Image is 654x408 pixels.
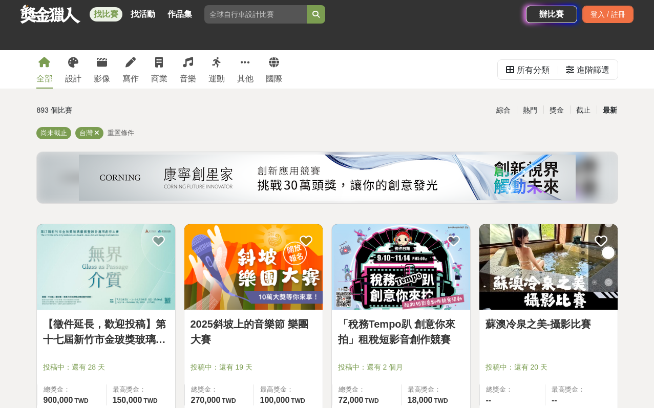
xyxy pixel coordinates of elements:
[65,73,81,85] div: 設計
[237,73,254,85] div: 其他
[151,50,167,89] a: 商業
[204,5,307,24] input: 全球自行車設計比賽
[597,101,623,119] div: 最新
[74,397,88,404] span: TWD
[37,101,230,119] div: 893 個比賽
[122,73,139,85] div: 寫作
[434,397,448,404] span: TWD
[291,397,305,404] span: TWD
[208,50,225,89] a: 運動
[151,73,167,85] div: 商業
[338,316,464,347] a: 「稅務Tempo趴 創意你來拍」租稅短影音創作競賽
[44,384,100,395] span: 總獎金：
[486,362,611,373] span: 投稿中：還有 20 天
[113,396,142,404] span: 150,000
[44,396,73,404] span: 900,000
[40,129,67,137] span: 尚未截止
[180,73,196,85] div: 音樂
[122,50,139,89] a: 寫作
[36,73,53,85] div: 全部
[486,316,611,332] a: 蘇澳冷泉之美-攝影比賽
[486,384,539,395] span: 總獎金：
[582,6,634,23] div: 登入 / 註冊
[577,60,609,80] div: 進階篩選
[208,73,225,85] div: 運動
[332,224,470,310] img: Cover Image
[260,396,290,404] span: 100,000
[479,224,618,310] img: Cover Image
[237,50,254,89] a: 其他
[191,316,317,347] a: 2025斜坡上的音樂節 樂團大賽
[552,384,611,395] span: 最高獎金：
[79,129,93,137] span: 台灣
[486,396,492,404] span: --
[517,101,543,119] div: 熱門
[79,155,576,201] img: 450e0687-a965-40c0-abf0-84084e733638.png
[338,362,464,373] span: 投稿中：還有 2 個月
[184,224,323,310] img: Cover Image
[113,384,169,395] span: 最高獎金：
[490,101,517,119] div: 綜合
[543,101,570,119] div: 獎金
[90,7,122,22] a: 找比賽
[191,396,221,404] span: 270,000
[126,7,159,22] a: 找活動
[65,50,81,89] a: 設計
[143,397,157,404] span: TWD
[163,7,196,22] a: 作品集
[191,362,317,373] span: 投稿中：還有 19 天
[43,362,169,373] span: 投稿中：還有 28 天
[552,396,557,404] span: --
[94,73,110,85] div: 影像
[570,101,597,119] div: 截止
[222,397,236,404] span: TWD
[339,384,395,395] span: 總獎金：
[108,129,134,137] span: 重置條件
[408,384,464,395] span: 最高獎金：
[43,316,169,347] a: 【徵件延長，歡迎投稿】第十七屆新竹市金玻獎玻璃藝術暨設計應用創作比賽
[37,224,175,310] img: Cover Image
[408,396,433,404] span: 18,000
[260,384,317,395] span: 最高獎金：
[266,73,282,85] div: 國際
[517,60,550,80] div: 所有分類
[266,50,282,89] a: 國際
[339,396,364,404] span: 72,000
[365,397,378,404] span: TWD
[180,50,196,89] a: 音樂
[94,50,110,89] a: 影像
[36,50,53,89] a: 全部
[526,6,577,23] a: 辦比賽
[191,384,247,395] span: 總獎金：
